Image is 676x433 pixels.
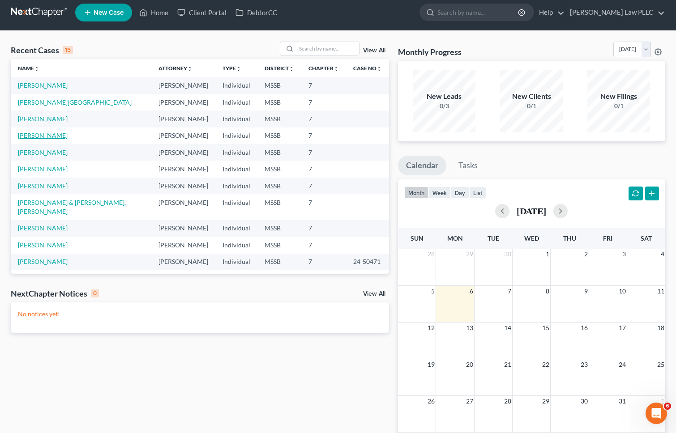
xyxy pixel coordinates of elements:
span: 29 [465,249,474,259]
td: MSSB [257,220,301,237]
td: [PERSON_NAME] [151,161,215,177]
td: Individual [215,237,257,253]
td: MSSB [257,127,301,144]
div: 0/1 [587,102,650,110]
button: month [404,187,428,199]
span: 31 [618,396,627,407]
input: Search by name... [437,4,519,21]
span: 27 [465,396,474,407]
button: week [428,187,451,199]
td: 7 [301,194,346,220]
div: Recent Cases [11,45,73,55]
a: Calendar [398,156,446,175]
a: [PERSON_NAME] [18,81,68,89]
span: Tue [488,234,499,242]
a: Typeunfold_more [222,65,241,72]
td: 7 [301,270,346,287]
i: unfold_more [377,66,382,72]
td: 7 [301,254,346,270]
a: View All [363,291,385,297]
a: DebtorCC [231,4,282,21]
td: MSSB [257,161,301,177]
a: [PERSON_NAME] & [PERSON_NAME], [PERSON_NAME] [18,199,126,215]
span: 23 [580,359,589,370]
span: 25 [656,359,665,370]
td: [PERSON_NAME] [151,178,215,194]
span: 9 [583,286,589,297]
span: 21 [503,359,512,370]
a: Attorneyunfold_more [158,65,193,72]
td: [PERSON_NAME] [151,127,215,144]
span: 7 [507,286,512,297]
span: Wed [524,234,539,242]
td: [PERSON_NAME] [151,254,215,270]
td: 7 [301,220,346,237]
a: Chapterunfold_more [308,65,339,72]
span: 11 [656,286,665,297]
td: MSSB [257,110,301,127]
span: Mon [447,234,463,242]
td: MSSB [257,194,301,220]
td: Individual [215,194,257,220]
span: 10 [618,286,627,297]
td: MSSB [257,237,301,253]
a: [PERSON_NAME] [18,132,68,139]
a: [PERSON_NAME] [18,165,68,173]
td: 7 [301,94,346,110]
div: New Clients [500,91,563,102]
td: [PERSON_NAME] [151,77,215,93]
i: unfold_more [187,66,193,72]
span: 15 [541,323,550,333]
td: Individual [215,220,257,237]
span: 16 [580,323,589,333]
div: 0/1 [500,102,563,110]
i: unfold_more [334,66,339,72]
div: New Leads [413,91,475,102]
td: [PERSON_NAME] [151,220,215,237]
div: New Filings [587,91,650,102]
td: 7 [301,178,346,194]
p: No notices yet! [18,310,382,318]
a: [PERSON_NAME] [18,258,68,265]
td: Individual [215,77,257,93]
span: Thu [563,234,576,242]
span: Fri [603,234,612,242]
span: 19 [427,359,436,370]
a: [PERSON_NAME][GEOGRAPHIC_DATA] [18,98,132,106]
span: New Case [94,9,124,16]
td: MSSB [257,144,301,161]
a: [PERSON_NAME] Law PLLC [565,4,665,21]
span: 3 [621,249,627,259]
div: 0 [91,289,99,297]
td: 7 [301,77,346,93]
a: View All [363,47,385,54]
span: 30 [580,396,589,407]
button: list [469,187,486,199]
a: [PERSON_NAME] [18,115,68,123]
a: Districtunfold_more [265,65,294,72]
td: 7 [301,161,346,177]
i: unfold_more [34,66,39,72]
button: day [451,187,469,199]
a: [PERSON_NAME] [18,182,68,190]
td: Individual [215,94,257,110]
td: MSSB [257,270,301,287]
span: 1 [545,249,550,259]
span: 17 [618,323,627,333]
td: 24-50471 [346,254,389,270]
i: unfold_more [289,66,294,72]
td: Individual [215,110,257,127]
span: 18 [656,323,665,333]
a: [PERSON_NAME] [18,241,68,249]
h3: Monthly Progress [398,47,462,57]
span: 6 [664,403,671,410]
td: 7 [301,110,346,127]
span: Sun [411,234,424,242]
span: 28 [503,396,512,407]
span: 20 [465,359,474,370]
td: 7 [301,127,346,144]
div: NextChapter Notices [11,288,99,299]
td: [PERSON_NAME] [151,144,215,161]
div: 15 [63,46,73,54]
span: 8 [545,286,550,297]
